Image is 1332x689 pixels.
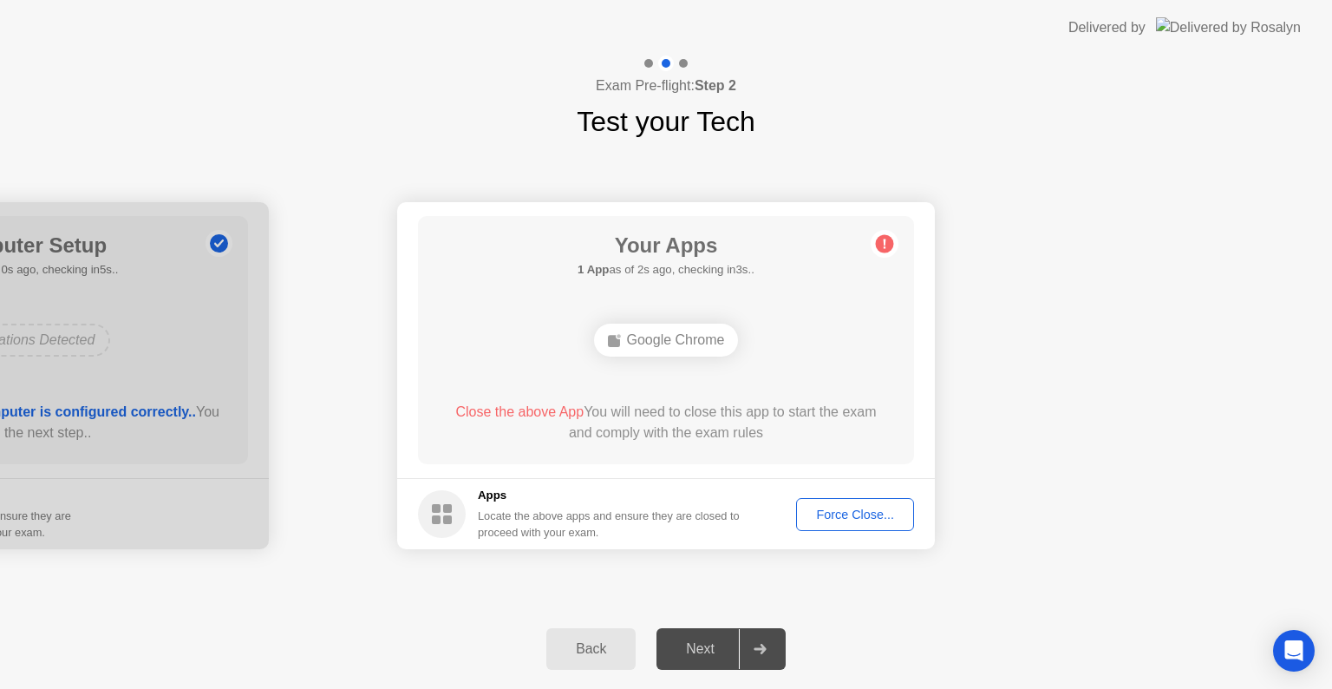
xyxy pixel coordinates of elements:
h4: Exam Pre-flight: [596,75,736,96]
span: Close the above App [455,404,584,419]
div: Back [552,641,630,657]
button: Back [546,628,636,670]
h5: as of 2s ago, checking in3s.. [578,261,754,279]
div: Google Chrome [594,324,739,357]
button: Next [656,628,786,670]
div: Next [662,641,739,657]
button: Force Close... [796,498,914,531]
div: Locate the above apps and ensure they are closed to proceed with your exam. [478,508,741,541]
div: You will need to close this app to start the exam and comply with the exam rules [443,402,890,443]
div: Delivered by [1068,17,1146,38]
img: Delivered by Rosalyn [1156,17,1301,37]
b: Step 2 [695,78,736,93]
h1: Your Apps [578,230,754,261]
b: 1 App [578,263,609,276]
h5: Apps [478,487,741,504]
div: Open Intercom Messenger [1273,630,1315,672]
div: Force Close... [802,508,908,522]
h1: Test your Tech [577,101,755,142]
